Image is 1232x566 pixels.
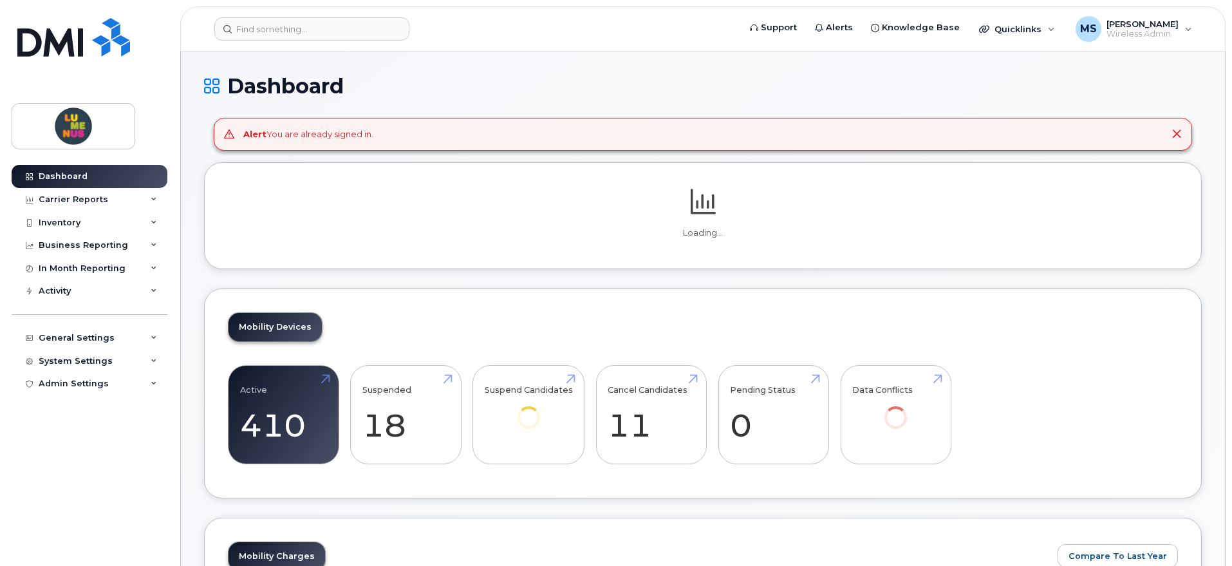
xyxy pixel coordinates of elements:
[1069,550,1167,562] span: Compare To Last Year
[608,372,695,457] a: Cancel Candidates 11
[485,372,573,446] a: Suspend Candidates
[229,313,322,341] a: Mobility Devices
[730,372,817,457] a: Pending Status 0
[228,227,1178,239] p: Loading...
[852,372,939,446] a: Data Conflicts
[243,128,373,140] div: You are already signed in.
[362,372,449,457] a: Suspended 18
[204,75,1202,97] h1: Dashboard
[240,372,327,457] a: Active 410
[243,129,266,139] strong: Alert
